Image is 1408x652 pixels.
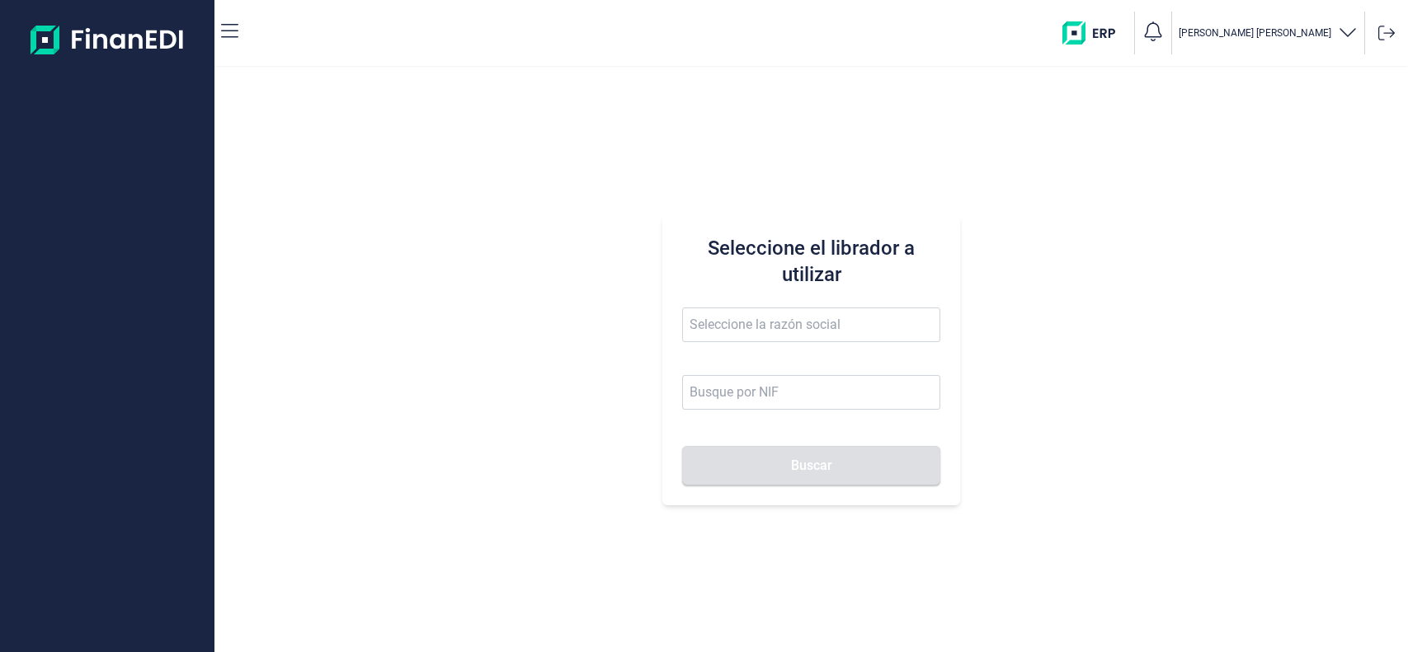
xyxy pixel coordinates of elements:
input: Busque por NIF [682,375,941,410]
img: Logo de aplicación [31,13,185,66]
button: [PERSON_NAME] [PERSON_NAME] [1179,21,1358,45]
button: Buscar [682,446,941,485]
p: [PERSON_NAME] [PERSON_NAME] [1179,26,1331,40]
input: Seleccione la razón social [682,307,941,342]
img: erp [1062,21,1128,45]
span: Buscar [791,459,832,471]
h3: Seleccione el librador a utilizar [682,235,941,288]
